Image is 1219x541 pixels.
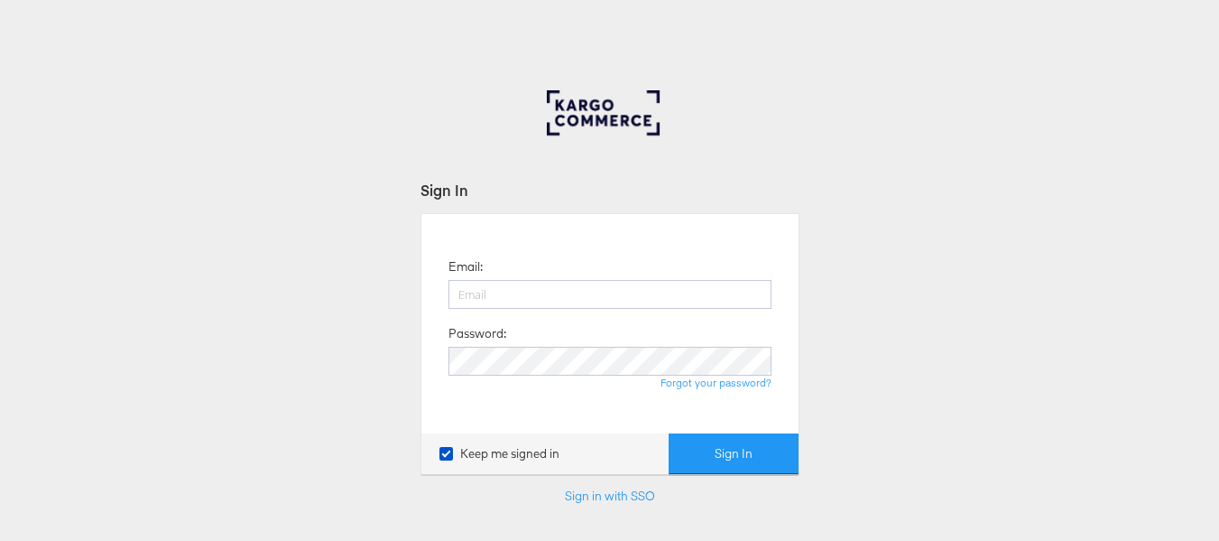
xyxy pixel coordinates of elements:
[439,445,559,462] label: Keep me signed in
[448,325,506,342] label: Password:
[660,376,771,389] a: Forgot your password?
[669,434,799,474] button: Sign In
[448,258,483,275] label: Email:
[420,180,799,201] div: Sign In
[448,280,771,309] input: Email
[565,488,655,504] a: Sign in with SSO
